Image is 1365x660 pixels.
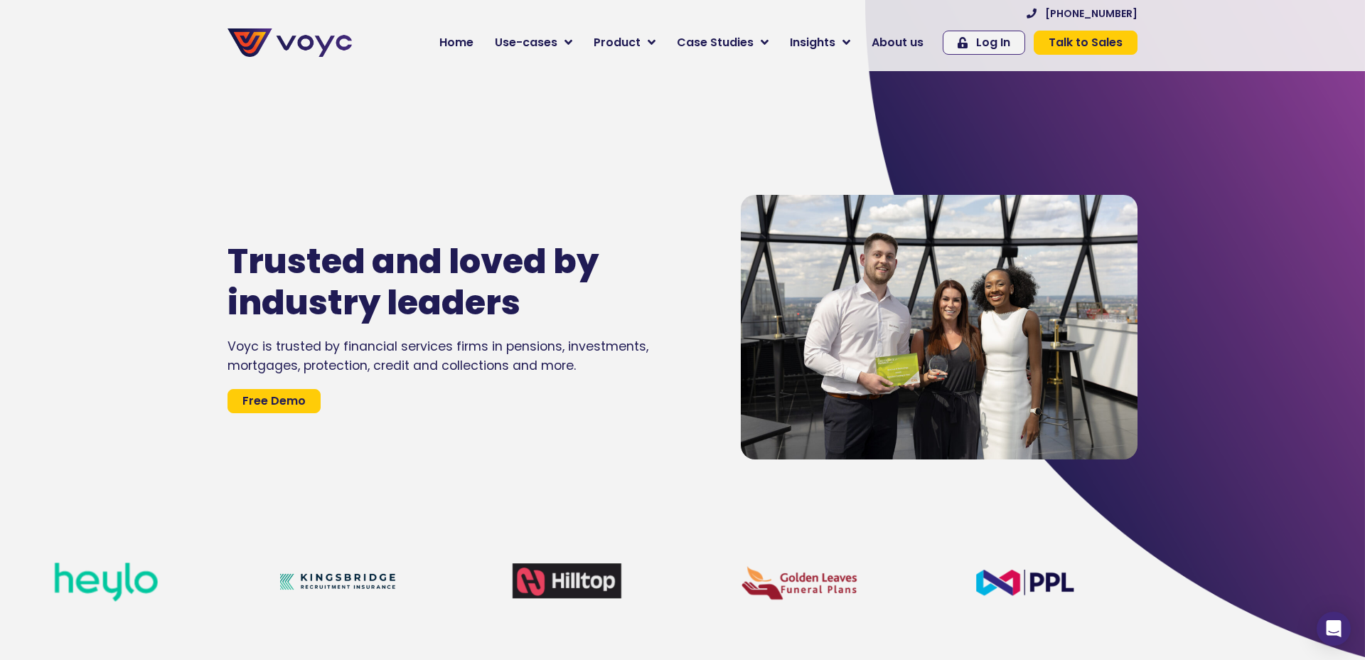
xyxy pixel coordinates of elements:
[484,28,583,57] a: Use-cases
[594,34,641,51] span: Product
[872,34,924,51] span: About us
[790,34,835,51] span: Insights
[1049,37,1123,48] span: Talk to Sales
[495,34,557,51] span: Use-cases
[1317,612,1351,646] div: Open Intercom Messenger
[439,34,473,51] span: Home
[943,31,1025,55] a: Log In
[227,241,655,323] h1: Trusted and loved by industry leaders
[779,28,861,57] a: Insights
[1034,31,1137,55] a: Talk to Sales
[429,28,484,57] a: Home
[861,28,934,57] a: About us
[1045,9,1137,18] span: [PHONE_NUMBER]
[227,337,698,375] div: Voyc is trusted by financial services firms in pensions, investments, mortgages, protection, cred...
[242,395,306,407] span: Free Demo
[227,389,321,413] a: Free Demo
[1027,9,1137,18] a: [PHONE_NUMBER]
[976,37,1010,48] span: Log In
[666,28,779,57] a: Case Studies
[583,28,666,57] a: Product
[227,28,352,57] img: voyc-full-logo
[677,34,754,51] span: Case Studies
